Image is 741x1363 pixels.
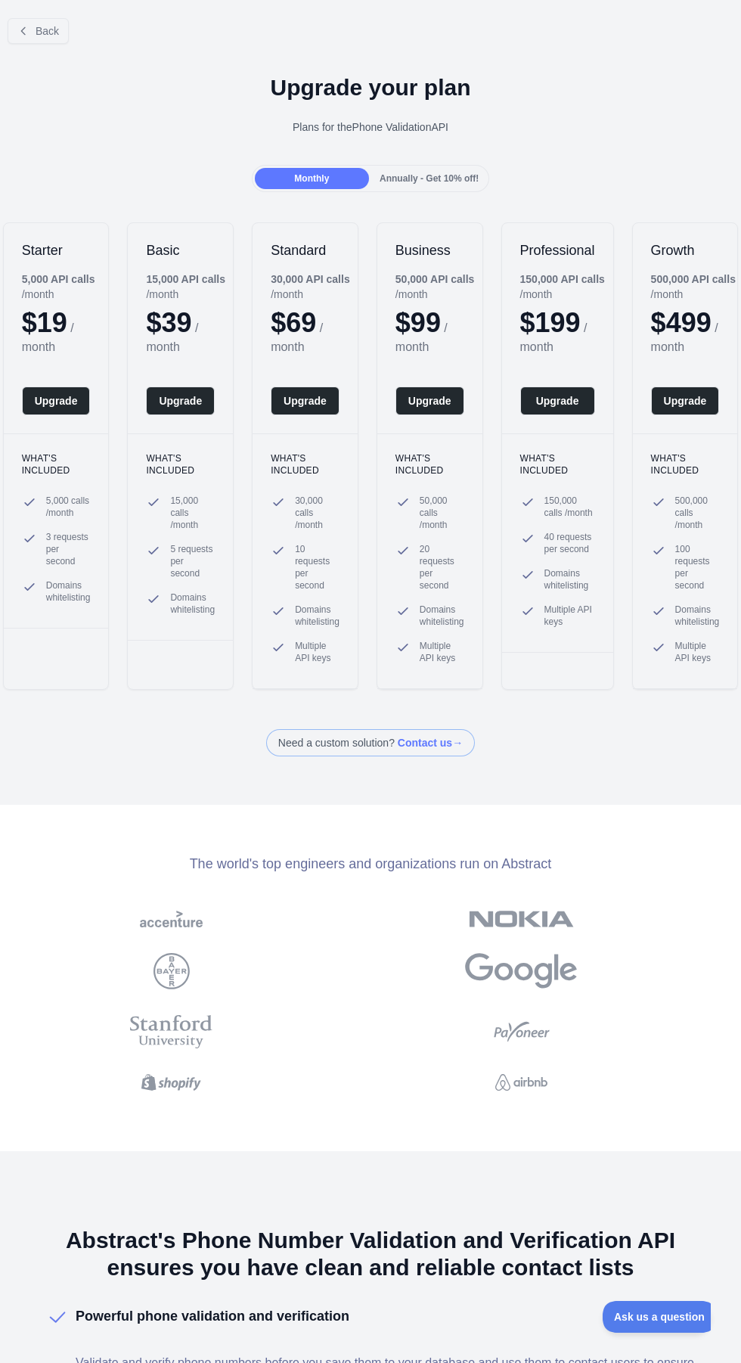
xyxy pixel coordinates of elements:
[295,543,339,591] span: 10 requests per second
[544,604,595,628] span: Multiple API keys
[675,543,720,591] span: 100 requests per second
[420,604,464,628] span: Domains whitelisting
[170,543,215,579] span: 5 requests per second
[295,604,339,628] span: Domains whitelisting
[46,579,91,604] span: Domains whitelisting
[420,543,464,591] span: 20 requests per second
[675,604,720,628] span: Domains whitelisting
[544,567,595,591] span: Domains whitelisting
[603,1301,711,1333] iframe: Toggle Customer Support
[170,591,215,616] span: Domains whitelisting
